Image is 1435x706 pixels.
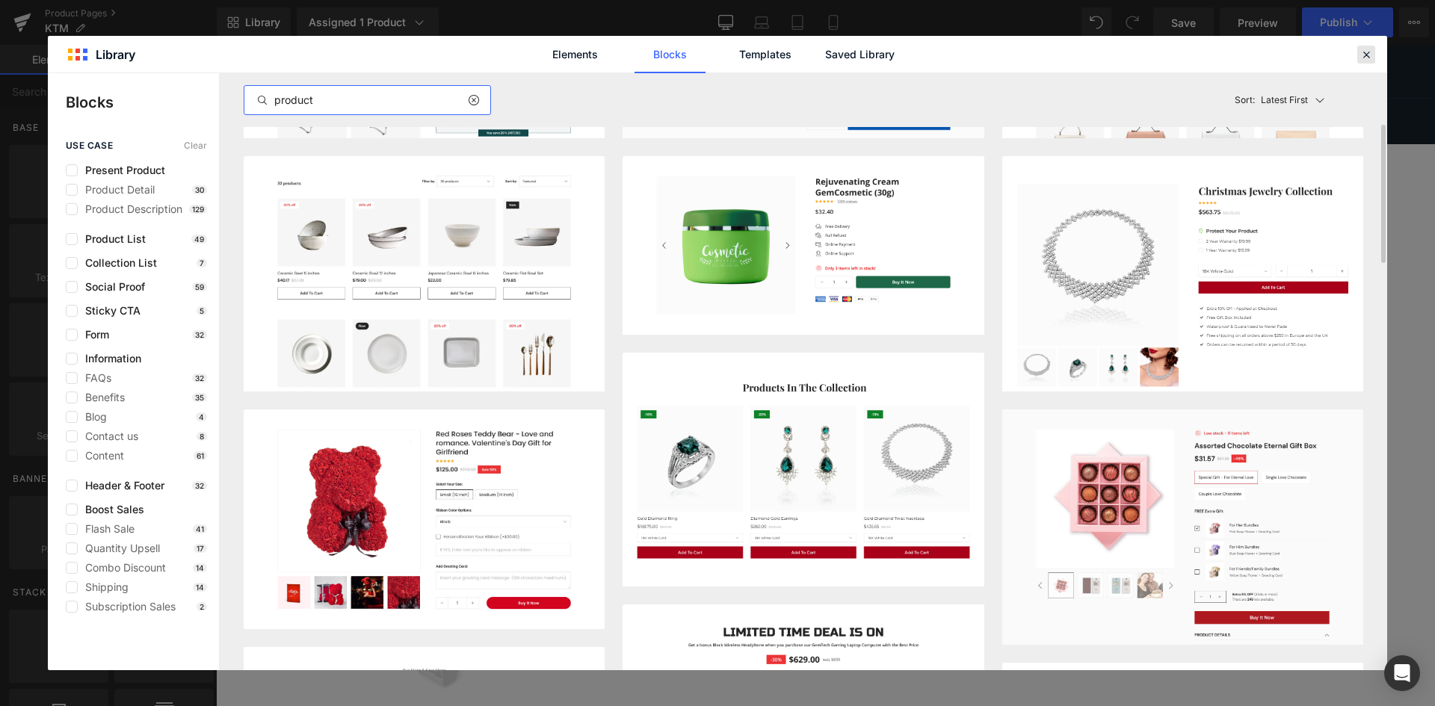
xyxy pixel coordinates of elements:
[191,226,599,551] img: .TOURING CASE LEFT
[540,36,611,73] a: Elements
[78,523,135,535] span: Flash Sale
[621,359,1028,377] label: Title
[78,542,160,554] span: Quantity Upsell
[78,184,155,196] span: Product Detail
[193,583,207,592] p: 14
[1384,655,1420,691] div: Open Intercom Messenger
[197,432,207,441] p: 8
[78,430,138,442] span: Contact us
[244,409,605,629] img: image
[78,601,176,613] span: Subscription Sales
[1235,95,1255,105] span: Sort:
[192,481,207,490] p: 32
[78,257,157,269] span: Collection List
[197,258,207,267] p: 7
[729,36,800,73] a: Templates
[193,524,207,533] p: 41
[244,156,605,594] img: image
[1261,93,1308,107] p: Latest First
[644,430,765,445] strong: Raskt leveringsklar
[78,305,141,317] span: Sticky CTA
[194,544,207,553] p: 17
[192,330,207,339] p: 32
[192,185,207,194] p: 30
[625,579,1028,598] p: så hjelper vi deg å skaffe drømmesykkelen.
[78,203,182,215] span: Product Description
[644,521,721,536] strong: Få finans fra
[192,393,207,402] p: 35
[621,246,806,267] a: .TOURING CASE LEFT
[78,233,146,245] span: Product List
[78,480,164,492] span: Header & Footer
[192,374,207,383] p: 32
[644,497,1028,516] p: - Få finansiering fra KTM
[635,36,706,73] a: Blocks
[184,140,207,151] span: Clear
[78,562,166,574] span: Combo Discount
[623,156,984,335] img: image
[66,140,113,151] span: use case
[78,391,125,403] span: Benefits
[189,205,207,214] p: 129
[192,282,207,291] p: 59
[644,474,1028,493] p: Vi kan hjelpe med å finne den beste finansieringen for deg
[78,164,165,176] span: Present Product
[621,270,694,294] span: 9,689 kr
[78,504,144,515] span: Boost Sales
[396,4,1035,34] input: Search
[78,581,129,593] span: Shipping
[197,602,207,611] p: 2
[78,411,107,423] span: Blog
[193,575,289,651] img: .TOURING CASE LEFT
[244,91,490,109] input: E.g. Black Friday, Sale,...
[1229,73,1363,127] button: Latest FirstSort:Latest First
[1002,156,1363,415] img: image
[197,306,207,315] p: 5
[78,353,141,365] span: Information
[191,235,207,244] p: 49
[621,318,709,335] span: 60312924100
[78,450,124,462] span: Content
[193,563,207,572] p: 14
[78,281,145,293] span: Social Proof
[644,519,1028,557] p: - [GEOGRAPHIC_DATA], AS Financiering, [PERSON_NAME] Express Bank
[824,36,895,73] a: Saved Library
[637,377,709,409] span: Default Title
[663,581,733,595] strong: Ta kontakt,
[644,451,1028,471] p: Stort utvalg kjøreutstyr, beskyttelse, og deler i butikk
[78,329,109,341] span: Form
[194,451,207,460] p: 61
[78,372,111,384] span: FAQs
[644,499,724,513] b: KTM Finance
[196,412,207,421] p: 4
[66,91,219,114] p: Blocks
[623,353,984,586] img: image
